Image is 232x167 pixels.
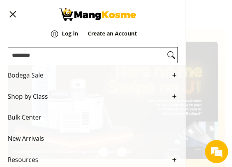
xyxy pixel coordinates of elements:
[62,31,78,48] a: Log in
[8,86,178,107] a: Shop by Class
[8,128,166,149] span: New Arrivals
[88,30,137,37] strong: Create an Account
[127,4,145,22] div: Minimize live chat window
[165,47,177,63] button: Search
[8,107,178,128] a: Bulk Center
[8,86,166,107] span: Shop by Class
[8,128,178,149] a: New Arrivals
[8,107,166,128] span: Bulk Center
[4,97,147,124] textarea: Type your message and hit 'Enter'
[8,65,166,86] span: Bodega Sale
[59,8,136,21] img: Mang Kosme: Your Home Appliances Warehouse Sale Partner!
[8,65,178,86] a: Bodega Sale
[45,40,107,118] span: We're online!
[62,30,78,37] strong: Log in
[40,43,130,53] div: Chat with us now
[88,31,137,48] a: Create an Account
